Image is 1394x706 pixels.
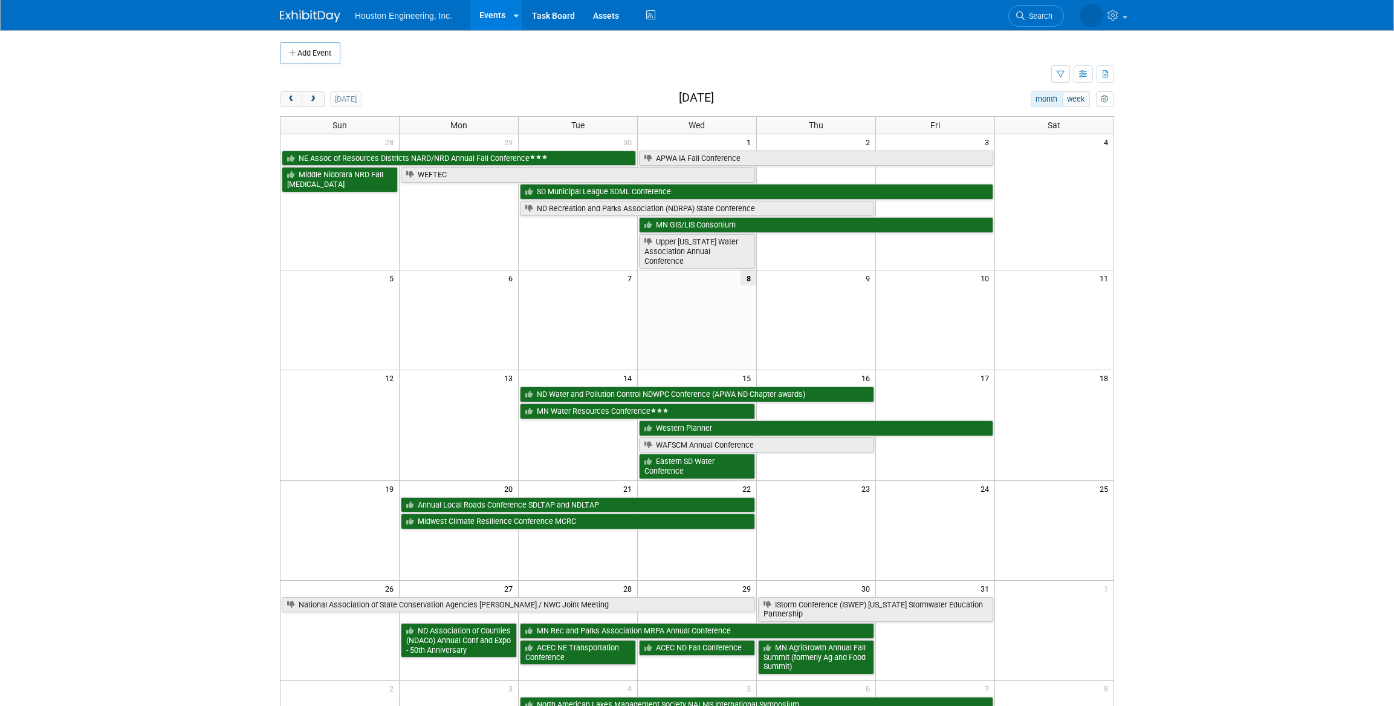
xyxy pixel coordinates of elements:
[280,42,340,64] button: Add Event
[1025,11,1052,21] span: Search
[388,681,399,696] span: 2
[864,134,875,149] span: 2
[450,120,467,130] span: Mon
[930,120,940,130] span: Fri
[864,270,875,286] span: 9
[1098,481,1114,496] span: 25
[1062,91,1090,107] button: week
[282,597,755,613] a: National Association of State Conservation Agencies [PERSON_NAME] / NWC Joint Meeting
[860,370,875,385] span: 16
[741,270,756,286] span: 8
[622,481,637,496] span: 21
[979,270,994,286] span: 10
[280,91,302,107] button: prev
[979,370,994,385] span: 17
[503,581,518,596] span: 27
[520,184,993,200] a: SD Municipal League SDML Conference
[622,134,637,149] span: 30
[741,581,756,596] span: 29
[639,234,755,269] a: Upper [US_STATE] Water Association Annual Conference
[984,134,994,149] span: 3
[520,623,874,639] a: MN Rec and Parks Association MRPA Annual Conference
[1098,270,1114,286] span: 11
[571,120,585,130] span: Tue
[507,270,518,286] span: 6
[626,270,637,286] span: 7
[1096,91,1114,107] button: myCustomButton
[1098,370,1114,385] span: 18
[639,437,874,453] a: WAFSCM Annual Conference
[1008,5,1064,27] a: Search
[520,640,636,665] a: ACEC NE Transportation Conference
[622,581,637,596] span: 28
[984,681,994,696] span: 7
[384,581,399,596] span: 26
[639,217,993,233] a: MN GIS/LIS Consortium
[401,167,755,183] a: WEFTEC
[626,681,637,696] span: 4
[1103,681,1114,696] span: 8
[758,597,993,622] a: IStorm Conference (ISWEP) [US_STATE] Stormwater Education Partnership
[384,134,399,149] span: 28
[503,370,518,385] span: 13
[388,270,399,286] span: 5
[622,370,637,385] span: 14
[401,514,755,529] a: Midwest Climate Resilience Conference MCRC
[639,640,755,656] a: ACEC ND Fall Conference
[741,370,756,385] span: 15
[745,681,756,696] span: 5
[864,681,875,696] span: 6
[1048,120,1060,130] span: Sat
[401,497,755,513] a: Annual Local Roads Conference SDLTAP and NDLTAP
[1080,4,1103,27] img: Heidi Joarnt
[860,481,875,496] span: 23
[745,134,756,149] span: 1
[1103,134,1114,149] span: 4
[689,120,705,130] span: Wed
[401,623,517,658] a: ND Association of Counties (NDACo) Annual Conf and Expo - 50th Anniversary
[1031,91,1063,107] button: month
[979,581,994,596] span: 31
[282,151,636,166] a: NE Assoc of Resources Districts NARD/NRD Annual Fall Conference
[330,91,362,107] button: [DATE]
[384,370,399,385] span: 12
[979,481,994,496] span: 24
[503,481,518,496] span: 20
[639,420,993,436] a: Western Planner
[860,581,875,596] span: 30
[302,91,324,107] button: next
[332,120,347,130] span: Sun
[1101,96,1109,103] i: Personalize Calendar
[503,134,518,149] span: 29
[384,481,399,496] span: 19
[520,387,874,402] a: ND Water and Pollution Control NDWPC Conference (APWA ND Chapter awards)
[282,167,398,192] a: Middle Niobrara NRD Fall [MEDICAL_DATA]
[639,454,755,479] a: Eastern SD Water Conference
[679,91,714,105] h2: [DATE]
[1103,581,1114,596] span: 1
[520,404,755,419] a: MN Water Resources Conference
[639,151,993,166] a: APWA IA Fall Conference
[741,481,756,496] span: 22
[355,11,452,21] span: Houston Engineering, Inc.
[280,10,340,22] img: ExhibitDay
[507,681,518,696] span: 3
[520,201,874,217] a: ND Recreation and Parks Association (NDRPA) State Conference
[758,640,874,675] a: MN AgriGrowth Annual Fall Summit (formerly Ag and Food Summit)
[809,120,823,130] span: Thu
